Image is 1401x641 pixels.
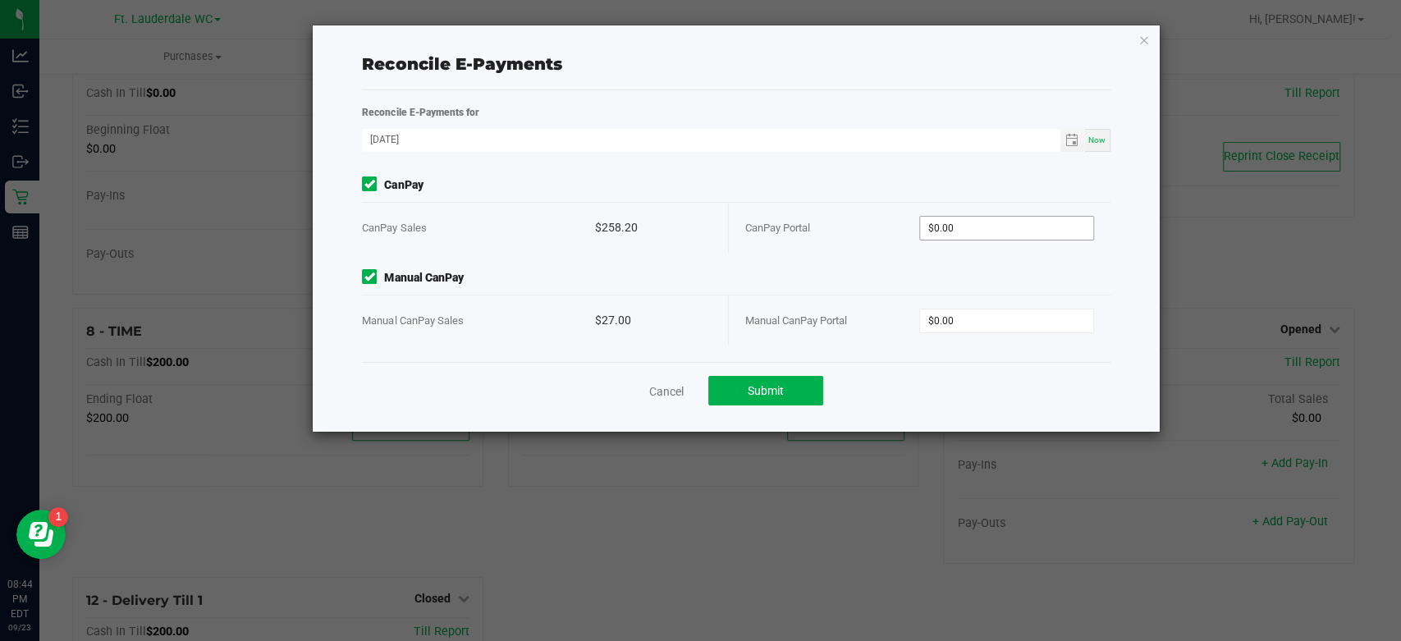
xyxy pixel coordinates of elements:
div: $27.00 [595,295,712,346]
span: Manual CanPay Sales [362,314,463,327]
span: Now [1088,135,1106,144]
form-toggle: Include in reconciliation [362,176,384,194]
input: Date [362,129,1060,149]
strong: CanPay [384,176,423,194]
span: CanPay Portal [745,222,810,234]
span: CanPay Sales [362,222,426,234]
button: Submit [708,376,823,405]
span: Toggle calendar [1060,129,1084,152]
div: $258.20 [595,203,712,253]
iframe: Resource center unread badge [48,507,68,527]
span: Submit [748,384,784,397]
div: Reconcile E-Payments [362,52,1110,76]
form-toggle: Include in reconciliation [362,269,384,286]
strong: Manual CanPay [384,269,463,286]
iframe: Resource center [16,510,66,559]
a: Cancel [649,383,684,400]
span: Manual CanPay Portal [745,314,847,327]
strong: Reconcile E-Payments for [362,107,478,118]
